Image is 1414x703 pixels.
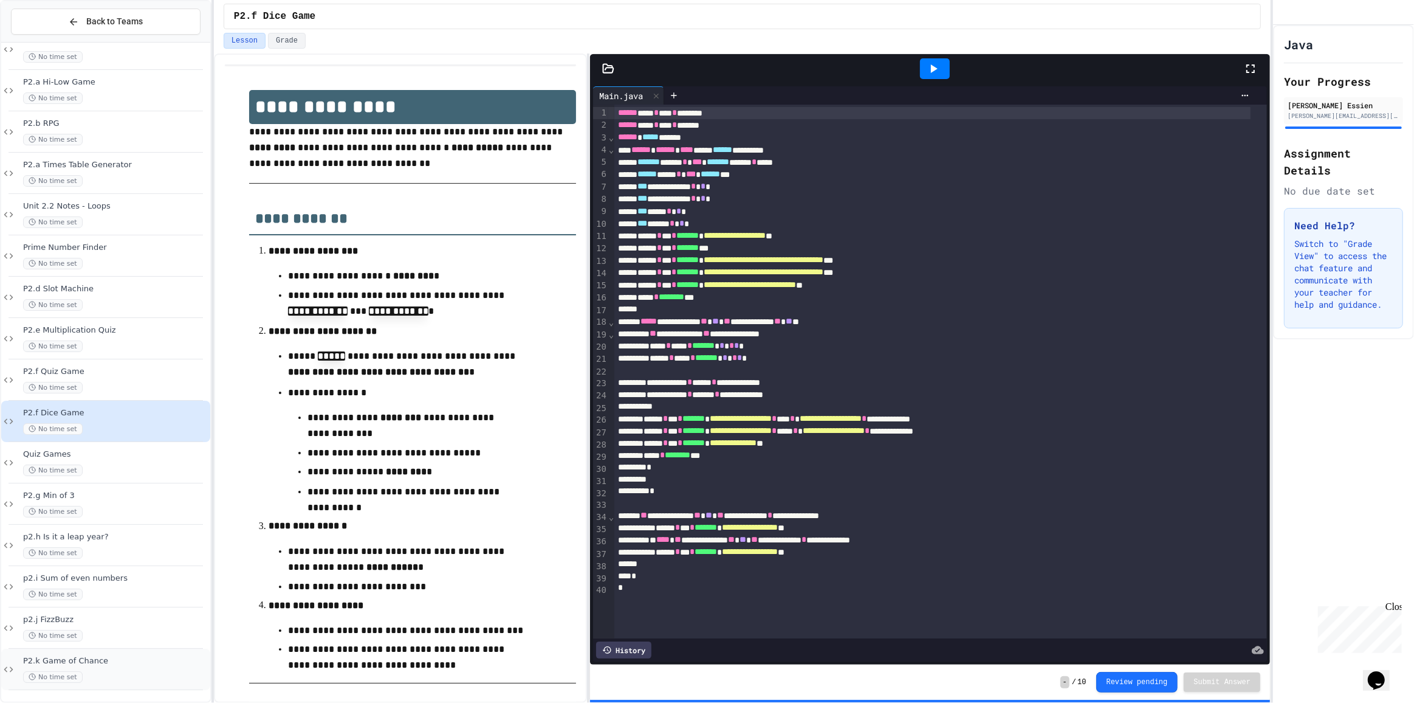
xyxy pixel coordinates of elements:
[1193,677,1251,687] span: Submit Answer
[23,92,83,104] span: No time set
[593,524,608,536] div: 35
[1072,677,1076,687] span: /
[593,476,608,488] div: 31
[23,532,208,542] span: p2.h Is it a leap year?
[593,451,608,463] div: 29
[23,408,208,418] span: P2.f Dice Game
[1363,654,1402,691] iframe: chat widget
[1184,673,1260,692] button: Submit Answer
[23,382,83,393] span: No time set
[1313,601,1402,653] iframe: chat widget
[593,230,608,243] div: 11
[1284,36,1313,53] h1: Java
[23,258,83,269] span: No time set
[23,671,83,683] span: No time set
[593,414,608,426] div: 26
[593,488,608,500] div: 32
[593,573,608,585] div: 39
[593,341,608,353] div: 20
[23,449,208,460] span: Quiz Games
[593,89,649,102] div: Main.java
[593,536,608,548] div: 36
[593,292,608,304] div: 16
[593,243,608,255] div: 12
[593,427,608,439] div: 27
[593,119,608,131] div: 2
[1288,111,1399,120] div: [PERSON_NAME][EMAIL_ADDRESS][DOMAIN_NAME][PERSON_NAME]
[593,218,608,230] div: 10
[23,325,208,336] span: P2.e Multiplication Quiz
[608,317,614,327] span: Fold line
[1284,145,1403,179] h2: Assignment Details
[593,561,608,573] div: 38
[608,512,614,522] span: Fold line
[593,268,608,280] div: 14
[593,316,608,328] div: 18
[1294,238,1393,311] p: Switch to "Grade View" to access the chat feature and communicate with your teacher for help and ...
[593,206,608,218] div: 9
[593,439,608,451] div: 28
[593,366,608,378] div: 22
[23,630,83,642] span: No time set
[1284,73,1403,90] h2: Your Progress
[593,132,608,144] div: 3
[11,9,201,35] button: Back to Teams
[593,168,608,181] div: 6
[23,547,83,559] span: No time set
[593,255,608,268] div: 13
[596,642,651,659] div: History
[23,51,83,63] span: No time set
[23,119,208,129] span: P2.b RPG
[608,145,614,154] span: Fold line
[593,329,608,341] div: 19
[224,33,266,49] button: Lesson
[593,280,608,292] div: 15
[23,77,208,88] span: P2.a Hi-Low Game
[593,403,608,415] div: 25
[608,133,614,142] span: Fold line
[593,378,608,390] div: 23
[268,33,306,49] button: Grade
[23,423,83,435] span: No time set
[593,144,608,156] div: 4
[23,299,83,311] span: No time set
[1060,676,1069,688] span: -
[23,465,83,476] span: No time set
[1096,672,1178,693] button: Review pending
[593,499,608,511] div: 33
[593,193,608,206] div: 8
[1284,184,1403,198] div: No due date set
[23,160,208,170] span: P2.a Times Table Generator
[23,589,83,600] span: No time set
[593,305,608,317] div: 17
[23,506,83,518] span: No time set
[23,615,208,625] span: p2.j FizzBuzz
[5,5,84,77] div: Chat with us now!Close
[23,134,83,145] span: No time set
[593,549,608,561] div: 37
[23,284,208,294] span: P2.d Slot Machine
[593,156,608,168] div: 5
[593,511,608,524] div: 34
[23,243,208,253] span: Prime Number Finder
[1294,218,1393,233] h3: Need Help?
[23,491,208,501] span: P2.g Min of 3
[608,330,614,339] span: Fold line
[593,181,608,193] div: 7
[593,86,664,105] div: Main.java
[593,463,608,476] div: 30
[593,107,608,119] div: 1
[593,390,608,402] div: 24
[23,656,208,667] span: P2.k Game of Chance
[86,15,143,28] span: Back to Teams
[23,573,208,584] span: p2.i Sum of even numbers
[1077,677,1086,687] span: 10
[23,367,208,377] span: P2.f Quiz Game
[593,584,608,597] div: 40
[23,341,83,352] span: No time set
[23,175,83,187] span: No time set
[1288,100,1399,111] div: [PERSON_NAME] Essien
[23,201,208,212] span: Unit 2.2 Notes - Loops
[23,216,83,228] span: No time set
[234,9,315,24] span: P2.f Dice Game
